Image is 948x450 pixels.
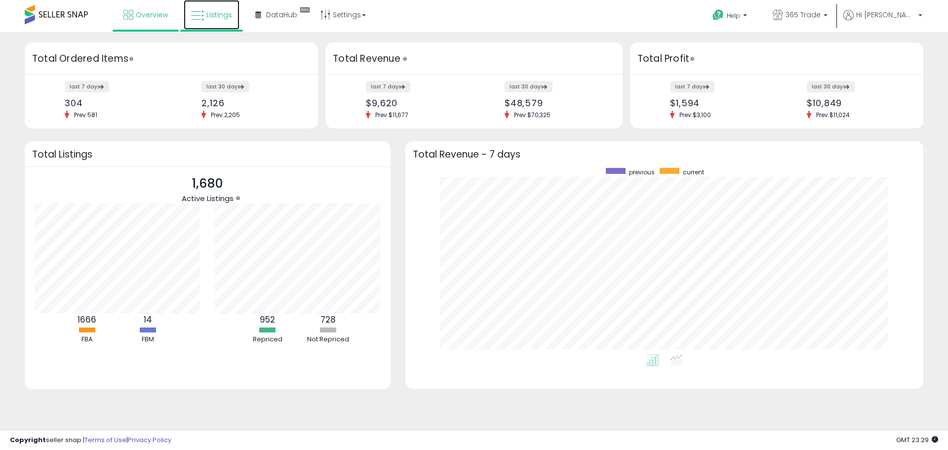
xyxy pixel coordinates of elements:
[10,435,46,445] strong: Copyright
[127,54,136,63] div: Tooltip anchor
[896,435,938,445] span: 2025-10-10 23:29 GMT
[807,81,855,92] label: last 30 days
[843,10,922,32] a: Hi [PERSON_NAME]
[333,52,615,66] h3: Total Revenue
[413,151,916,158] h3: Total Revenue - 7 days
[128,435,171,445] a: Privacy Policy
[674,111,716,119] span: Prev: $3,100
[10,436,171,445] div: seller snap | |
[234,194,242,203] div: Tooltip anchor
[505,81,553,92] label: last 30 days
[65,98,164,108] div: 304
[670,98,769,108] div: $1,594
[811,111,855,119] span: Prev: $11,024
[144,314,152,326] b: 14
[856,10,915,20] span: Hi [PERSON_NAME]
[637,52,916,66] h3: Total Profit
[670,81,714,92] label: last 7 days
[65,81,109,92] label: last 7 days
[69,111,102,119] span: Prev: 581
[57,335,117,344] div: FBA
[206,10,232,20] span: Listings
[683,168,704,176] span: current
[509,111,555,119] span: Prev: $70,325
[182,174,234,193] p: 1,680
[182,193,234,204] span: Active Listings
[260,314,275,326] b: 952
[296,5,314,15] div: Tooltip anchor
[688,54,697,63] div: Tooltip anchor
[366,81,410,92] label: last 7 days
[807,98,906,108] div: $10,849
[136,10,168,20] span: Overview
[32,151,383,158] h3: Total Listings
[705,1,757,32] a: Help
[366,98,467,108] div: $9,620
[118,335,177,344] div: FBM
[32,52,311,66] h3: Total Ordered Items
[299,335,358,344] div: Not Repriced
[206,111,245,119] span: Prev: 2,205
[266,10,297,20] span: DataHub
[712,9,724,21] i: Get Help
[78,314,96,326] b: 1666
[238,335,297,344] div: Repriced
[201,81,249,92] label: last 30 days
[505,98,605,108] div: $48,579
[400,54,409,63] div: Tooltip anchor
[201,98,301,108] div: 2,126
[727,11,740,20] span: Help
[786,10,821,20] span: 365 Trade
[84,435,126,445] a: Terms of Use
[320,314,336,326] b: 728
[629,168,655,176] span: previous
[370,111,413,119] span: Prev: $11,677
